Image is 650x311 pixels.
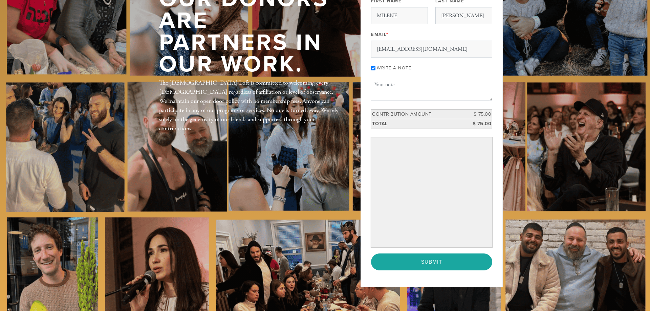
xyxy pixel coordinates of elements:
iframe: Secure payment input frame [372,139,491,246]
td: Contribution Amount [371,109,462,119]
input: Submit [371,253,492,270]
td: Total [371,119,462,129]
span: This field is required. [386,32,389,37]
td: $ 75.00 [462,119,492,129]
td: $ 75.00 [462,109,492,119]
label: Write a note [377,65,411,71]
div: The [DEMOGRAPHIC_DATA] Loft is committed to welcoming every [DEMOGRAPHIC_DATA] regardless of affi... [159,78,339,133]
label: Email [371,31,388,38]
